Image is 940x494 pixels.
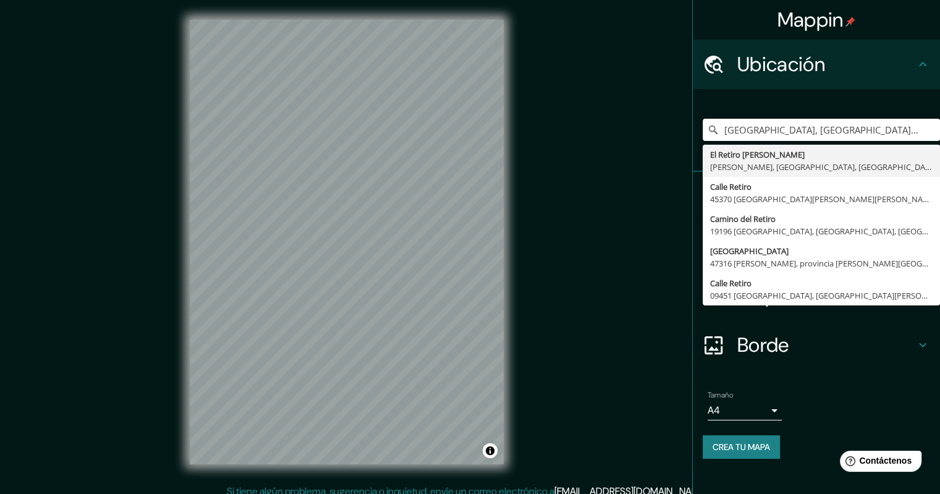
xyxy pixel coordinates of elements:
button: Activar o desactivar atribución [483,443,498,458]
font: Ubicación [737,51,825,77]
button: Crea tu mapa [703,435,780,459]
div: Patas [693,172,940,221]
input: Elige tu ciudad o zona [703,119,940,141]
canvas: Mapa [190,20,504,464]
div: Ubicación [693,40,940,89]
img: pin-icon.png [845,17,855,27]
font: Borde [737,332,789,358]
font: Tamaño [708,390,733,400]
iframe: Lanzador de widgets de ayuda [830,446,926,480]
font: A4 [708,404,720,417]
font: [PERSON_NAME], [GEOGRAPHIC_DATA], [GEOGRAPHIC_DATA] [710,161,937,172]
div: Disposición [693,271,940,320]
font: Crea tu mapa [713,441,770,453]
font: El Retiro [PERSON_NAME] [710,149,805,160]
font: Calle Retiro [710,181,752,192]
div: A4 [708,401,782,420]
font: Mappin [777,7,844,33]
font: [GEOGRAPHIC_DATA] [710,245,789,257]
div: Estilo [693,221,940,271]
font: Camino del Retiro [710,213,776,224]
div: Borde [693,320,940,370]
font: Calle Retiro [710,278,752,289]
